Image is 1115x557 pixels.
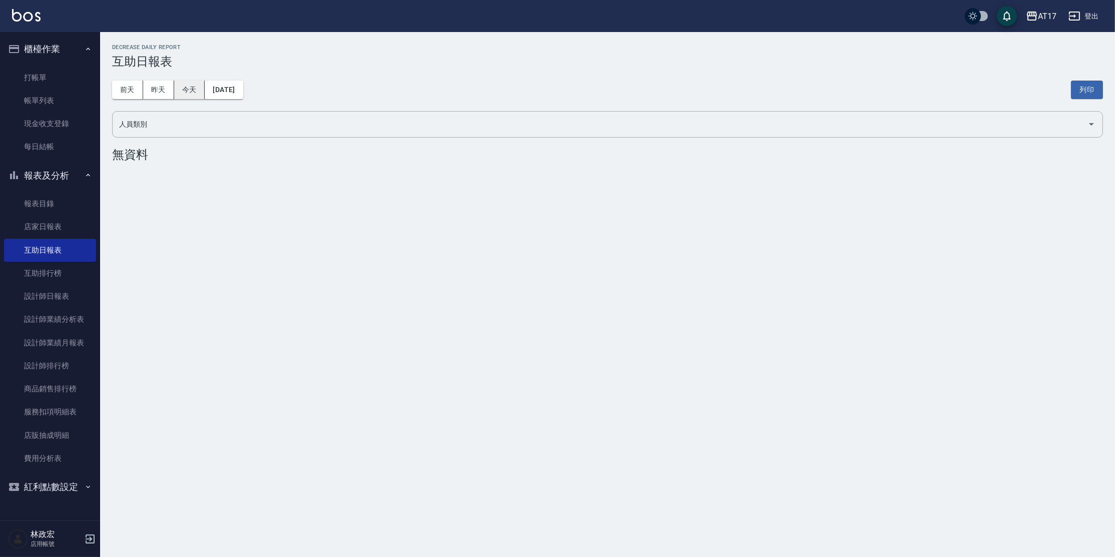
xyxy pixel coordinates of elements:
a: 服務扣項明細表 [4,400,96,423]
a: 店販抽成明細 [4,424,96,447]
input: 人員名稱 [117,116,1083,133]
h5: 林政宏 [31,529,82,539]
button: Open [1083,116,1099,132]
a: 設計師排行榜 [4,354,96,377]
button: 紅利點數設定 [4,474,96,500]
button: 報表及分析 [4,163,96,189]
a: 互助日報表 [4,239,96,262]
a: 設計師日報表 [4,285,96,308]
a: 互助排行榜 [4,262,96,285]
button: 登出 [1064,7,1103,26]
a: 設計師業績月報表 [4,331,96,354]
div: 無資料 [112,148,1103,162]
h2: Decrease Daily Report [112,44,1103,51]
a: 打帳單 [4,66,96,89]
img: Logo [12,9,41,22]
button: save [997,6,1017,26]
button: 列印 [1071,81,1103,99]
button: 今天 [174,81,205,99]
button: [DATE] [205,81,243,99]
button: 櫃檯作業 [4,36,96,62]
button: 前天 [112,81,143,99]
p: 店用帳號 [31,539,82,548]
a: 現金收支登錄 [4,112,96,135]
button: AT17 [1022,6,1060,27]
a: 商品銷售排行榜 [4,377,96,400]
button: 昨天 [143,81,174,99]
a: 設計師業績分析表 [4,308,96,331]
a: 費用分析表 [4,447,96,470]
div: AT17 [1038,10,1056,23]
img: Person [8,529,28,549]
a: 帳單列表 [4,89,96,112]
a: 每日結帳 [4,135,96,158]
h3: 互助日報表 [112,55,1103,69]
a: 報表目錄 [4,192,96,215]
a: 店家日報表 [4,215,96,238]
